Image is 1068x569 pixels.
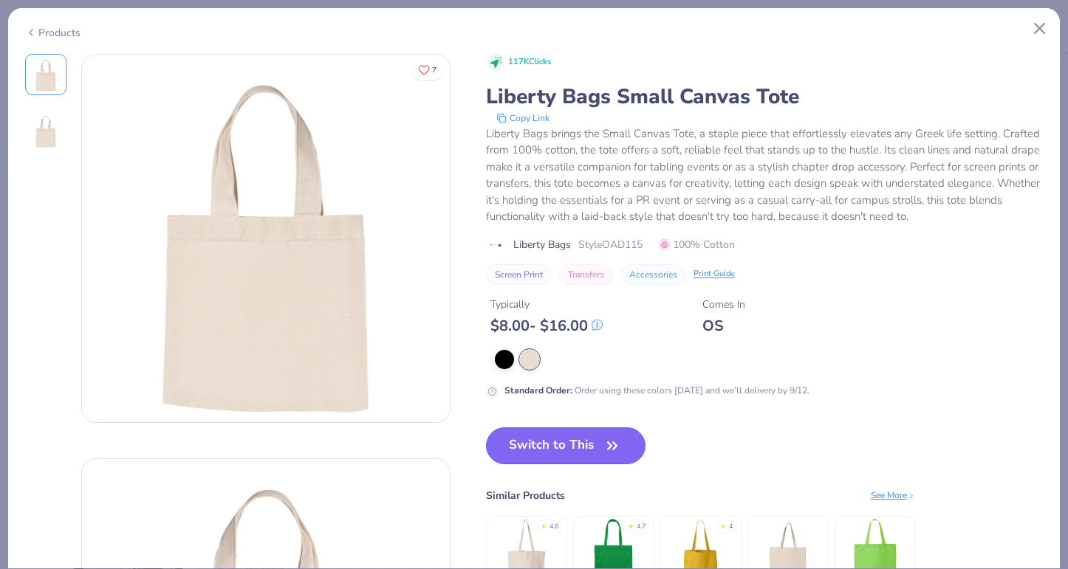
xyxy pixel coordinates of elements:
div: 4.7 [637,522,646,532]
div: See More [871,489,916,502]
div: Order using these colors [DATE] and we’ll delivery by 9/12. [504,384,809,397]
button: Screen Print [486,264,552,285]
div: Comes In [702,297,745,312]
div: ★ [720,522,726,528]
button: Like [411,59,443,80]
button: Accessories [620,264,686,285]
div: ★ [541,522,547,528]
div: Typically [490,297,603,312]
div: 4.6 [550,522,558,532]
img: Back [28,113,64,148]
button: Switch to This [486,427,646,464]
div: Liberty Bags brings the Small Canvas Tote, a staple piece that effortlessly elevates any Greek li... [486,125,1044,225]
button: Close [1026,15,1054,43]
span: 117K Clicks [508,56,551,69]
button: Transfers [559,264,613,285]
span: Liberty Bags [513,237,571,252]
div: 4 [729,522,733,532]
strong: Standard Order : [504,384,572,396]
img: brand logo [486,239,506,251]
button: copy to clipboard [492,111,554,125]
div: OS [702,317,745,335]
span: 7 [432,66,437,74]
div: Print Guide [694,268,735,280]
div: $ 8.00 - $ 16.00 [490,317,603,335]
div: Liberty Bags Small Canvas Tote [486,83,1044,111]
span: 100% Cotton [659,237,735,252]
img: Front [28,57,64,92]
div: Similar Products [486,488,565,503]
span: Style OAD115 [578,237,643,252]
div: ★ [628,522,634,528]
img: Front [82,55,450,422]
div: Products [25,25,81,41]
